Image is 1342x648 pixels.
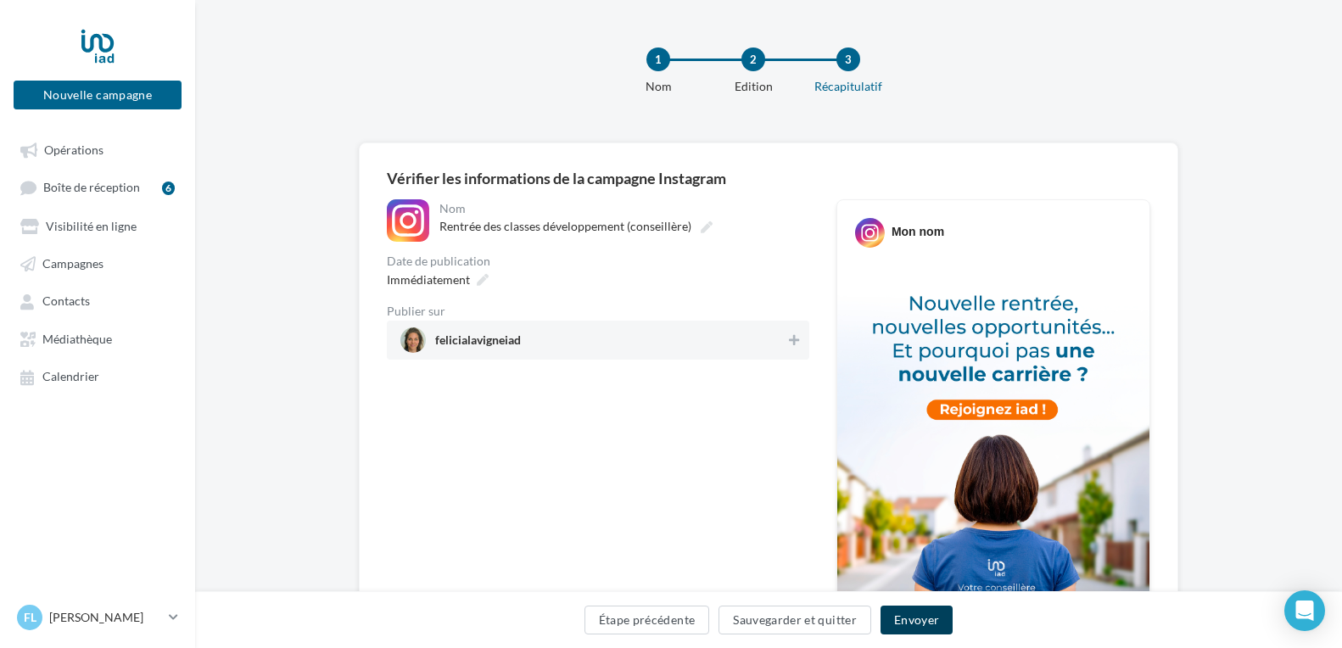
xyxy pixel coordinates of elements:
[10,360,185,391] a: Calendrier
[892,223,944,240] div: Mon nom
[14,601,182,634] a: FL [PERSON_NAME]
[10,323,185,354] a: Médiathèque
[24,609,36,626] span: FL
[42,294,90,309] span: Contacts
[794,78,903,95] div: Récapitulatif
[49,609,162,626] p: [PERSON_NAME]
[10,134,185,165] a: Opérations
[10,248,185,278] a: Campagnes
[646,47,670,71] div: 1
[42,332,112,346] span: Médiathèque
[42,370,99,384] span: Calendrier
[10,285,185,316] a: Contacts
[439,203,806,215] div: Nom
[699,78,808,95] div: Edition
[10,171,185,203] a: Boîte de réception6
[387,305,809,317] div: Publier sur
[43,181,140,195] span: Boîte de réception
[741,47,765,71] div: 2
[1284,590,1325,631] div: Open Intercom Messenger
[387,255,809,267] div: Date de publication
[604,78,713,95] div: Nom
[44,142,103,157] span: Opérations
[162,182,175,195] div: 6
[387,272,470,287] span: Immédiatement
[584,606,710,634] button: Étape précédente
[836,47,860,71] div: 3
[42,256,103,271] span: Campagnes
[439,219,691,233] span: Rentrée des classes développement (conseillère)
[10,210,185,241] a: Visibilité en ligne
[881,606,953,634] button: Envoyer
[387,170,1150,186] div: Vérifier les informations de la campagne Instagram
[46,219,137,233] span: Visibilité en ligne
[14,81,182,109] button: Nouvelle campagne
[719,606,871,634] button: Sauvegarder et quitter
[435,334,521,353] span: felicialavigneiad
